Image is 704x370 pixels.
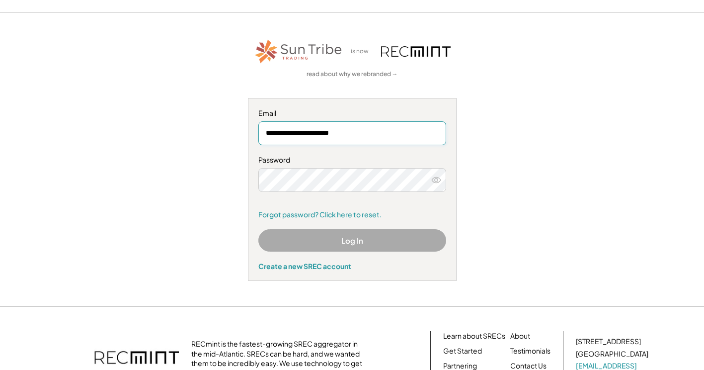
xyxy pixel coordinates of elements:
[443,331,505,341] a: Learn about SRECs
[510,346,550,356] a: Testimonials
[258,262,446,271] div: Create a new SREC account
[576,349,648,359] div: [GEOGRAPHIC_DATA]
[443,346,482,356] a: Get Started
[258,229,446,252] button: Log In
[258,155,446,165] div: Password
[381,46,451,57] img: recmint-logotype%403x.png
[510,331,530,341] a: About
[348,47,376,56] div: is now
[258,108,446,118] div: Email
[576,337,641,347] div: [STREET_ADDRESS]
[258,210,446,220] a: Forgot password? Click here to reset.
[307,70,398,79] a: read about why we rebranded →
[254,38,343,65] img: STT_Horizontal_Logo%2B-%2BColor.png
